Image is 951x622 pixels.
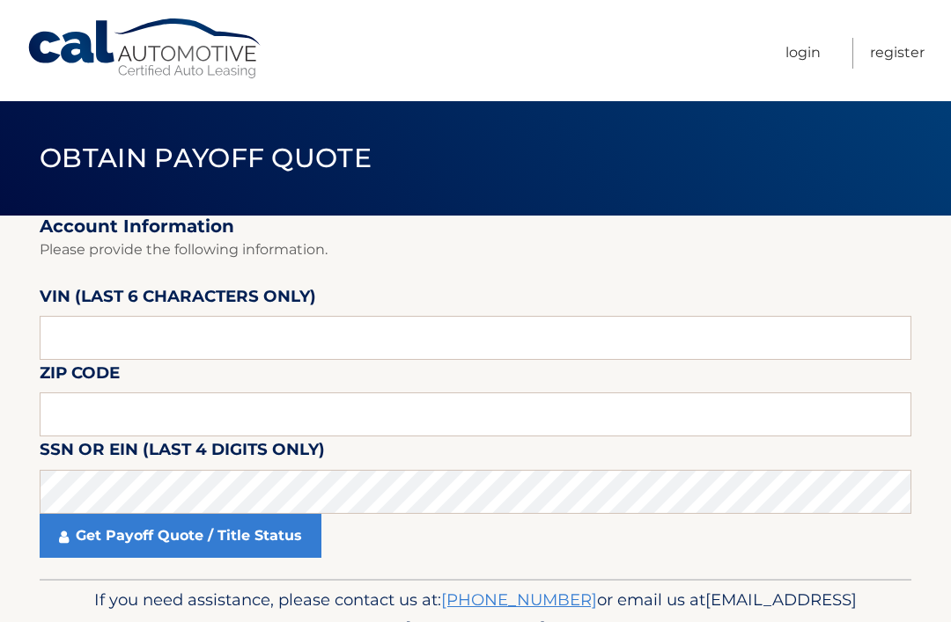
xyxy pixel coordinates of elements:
span: Obtain Payoff Quote [40,142,372,174]
p: Please provide the following information. [40,238,911,262]
a: Cal Automotive [26,18,264,80]
a: Register [870,38,925,69]
a: Login [785,38,821,69]
label: VIN (last 6 characters only) [40,283,316,316]
a: Get Payoff Quote / Title Status [40,514,321,558]
h2: Account Information [40,216,911,238]
label: SSN or EIN (last 4 digits only) [40,436,325,469]
a: [PHONE_NUMBER] [441,589,597,610]
label: Zip Code [40,360,120,392]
